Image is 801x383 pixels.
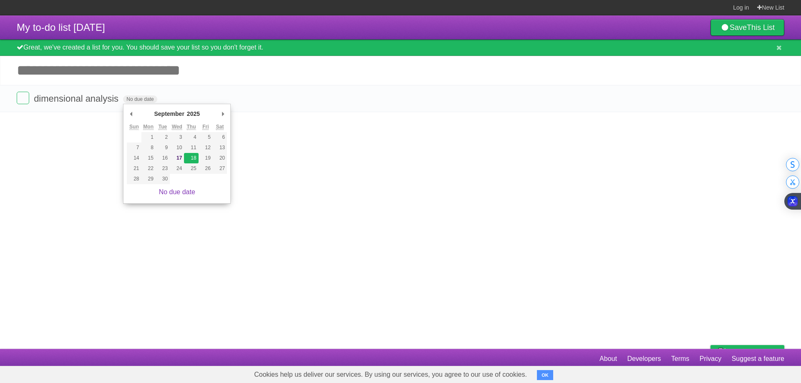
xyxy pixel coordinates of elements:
button: 18 [184,153,198,163]
div: 2025 [186,108,201,120]
button: 7 [127,143,141,153]
button: 24 [170,163,184,174]
a: About [599,351,617,367]
button: 2 [156,132,170,143]
abbr: Friday [202,124,209,130]
span: Buy me a coffee [728,345,780,360]
button: OK [537,370,553,380]
label: Done [17,92,29,104]
a: No due date [159,188,195,195]
a: SaveThis List [710,19,784,36]
a: Terms [671,351,690,367]
button: 10 [170,143,184,153]
button: 17 [170,153,184,163]
b: This List [747,23,775,32]
abbr: Thursday [187,124,196,130]
abbr: Wednesday [172,124,182,130]
button: 20 [213,153,227,163]
button: 21 [127,163,141,174]
a: Privacy [700,351,721,367]
img: Buy me a coffee [715,345,726,360]
button: 4 [184,132,198,143]
button: 11 [184,143,198,153]
button: Previous Month [127,108,135,120]
button: 30 [156,174,170,184]
button: 16 [156,153,170,163]
button: 27 [213,163,227,174]
abbr: Tuesday [159,124,167,130]
button: 9 [156,143,170,153]
span: dimensional analysis [34,93,121,104]
button: 15 [141,153,156,163]
div: September [153,108,185,120]
button: 19 [199,153,213,163]
button: 25 [184,163,198,174]
button: 5 [199,132,213,143]
abbr: Monday [143,124,154,130]
a: Buy me a coffee [710,345,784,360]
button: 29 [141,174,156,184]
button: 1 [141,132,156,143]
span: Cookies help us deliver our services. By using our services, you agree to our use of cookies. [246,366,535,383]
button: 23 [156,163,170,174]
button: 13 [213,143,227,153]
button: 8 [141,143,156,153]
abbr: Saturday [216,124,224,130]
button: 28 [127,174,141,184]
button: 3 [170,132,184,143]
button: 6 [213,132,227,143]
span: No due date [123,95,157,103]
button: 22 [141,163,156,174]
span: My to-do list [DATE] [17,22,105,33]
a: Developers [627,351,661,367]
abbr: Sunday [129,124,139,130]
button: 26 [199,163,213,174]
a: Suggest a feature [732,351,784,367]
button: 12 [199,143,213,153]
button: Next Month [219,108,227,120]
button: 14 [127,153,141,163]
